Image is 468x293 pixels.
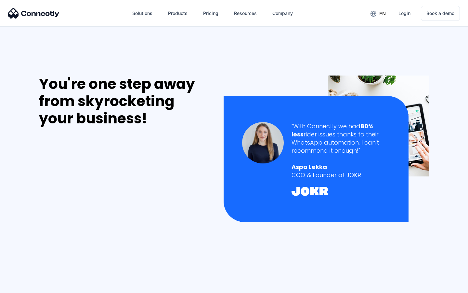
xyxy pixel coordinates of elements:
[292,163,327,171] strong: Aspa Lekka
[292,122,373,138] strong: 80% less
[272,9,293,18] div: Company
[365,8,391,18] div: en
[198,6,224,21] a: Pricing
[398,9,410,18] div: Login
[168,9,188,18] div: Products
[132,9,152,18] div: Solutions
[267,6,298,21] div: Company
[39,76,210,127] div: You're one step away from skyrocketing your business!
[292,171,390,179] div: COO & Founder at JOKR
[6,282,39,291] aside: Language selected: English
[292,122,390,155] div: "With Connectly we had rider issues thanks to their WhatsApp automation. I can't recommend it eno...
[203,9,218,18] div: Pricing
[127,6,158,21] div: Solutions
[393,6,416,21] a: Login
[234,9,257,18] div: Resources
[39,135,136,284] iframe: Form 0
[8,8,59,19] img: Connectly Logo
[229,6,262,21] div: Resources
[163,6,193,21] div: Products
[421,6,460,21] a: Book a demo
[13,282,39,291] ul: Language list
[379,9,386,18] div: en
